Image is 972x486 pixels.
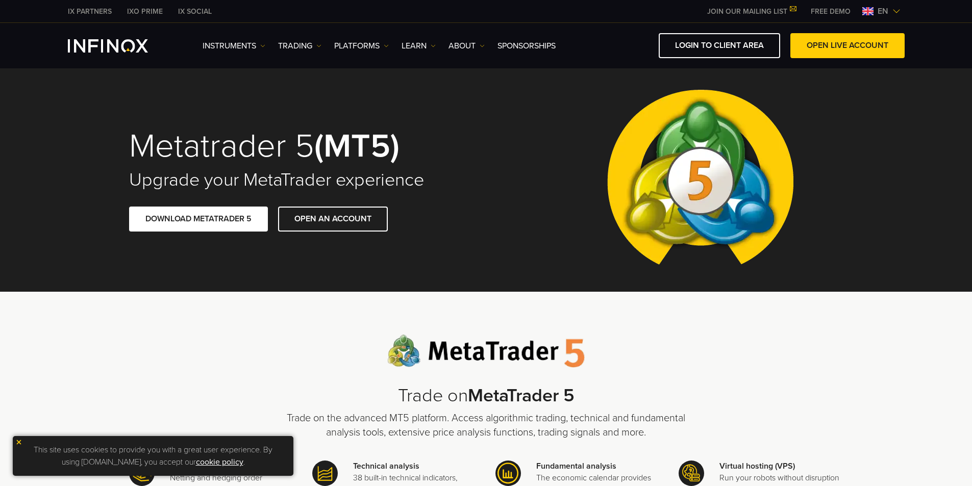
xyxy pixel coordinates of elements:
strong: Technical analysis [353,461,419,471]
a: PLATFORMS [334,40,389,52]
a: INFINOX MENU [803,6,858,17]
img: Meta Trader 5 [599,68,802,292]
h2: Trade on [282,385,690,407]
p: Trade on the advanced MT5 platform. Access algorithmic trading, technical and fundamental analysi... [282,411,690,440]
a: INFINOX [119,6,170,17]
a: INFINOX [170,6,219,17]
a: cookie policy [196,457,243,467]
img: Meta Trader 5 icon [312,461,338,486]
strong: Fundamental analysis [536,461,616,471]
img: Meta Trader 5 icon [679,461,704,486]
a: Instruments [203,40,265,52]
a: TRADING [278,40,321,52]
a: LOGIN TO CLIENT AREA [659,33,780,58]
a: JOIN OUR MAILING LIST [700,7,803,16]
a: OPEN LIVE ACCOUNT [790,33,905,58]
img: Meta Trader 5 logo [387,335,585,368]
img: Meta Trader 5 icon [495,461,521,486]
strong: (MT5) [314,126,400,166]
span: en [874,5,892,17]
a: DOWNLOAD METATRADER 5 [129,207,268,232]
p: This site uses cookies to provide you with a great user experience. By using [DOMAIN_NAME], you a... [18,441,288,471]
strong: MetaTrader 5 [468,385,575,406]
a: ABOUT [448,40,485,52]
strong: Virtual hosting (VPS) [719,461,795,471]
a: OPEN AN ACCOUNT [278,207,388,232]
a: Learn [402,40,436,52]
a: INFINOX [60,6,119,17]
a: SPONSORSHIPS [497,40,556,52]
h2: Upgrade your MetaTrader experience [129,169,472,191]
a: INFINOX Logo [68,39,172,53]
h1: Metatrader 5 [129,129,472,164]
img: yellow close icon [15,439,22,446]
